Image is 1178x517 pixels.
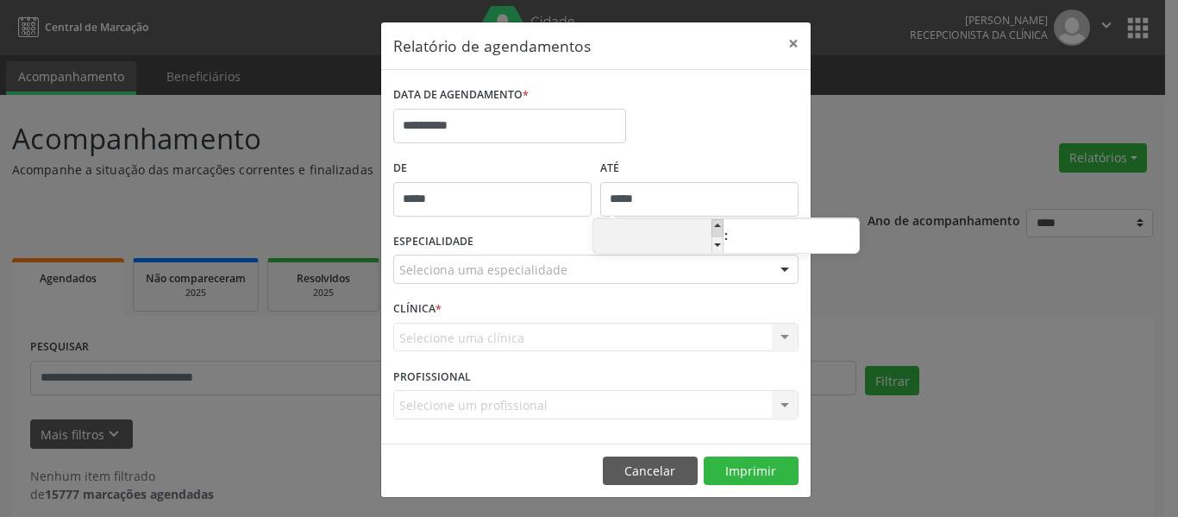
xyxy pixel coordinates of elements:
[393,296,442,323] label: CLÍNICA
[724,218,729,253] span: :
[704,457,799,486] button: Imprimir
[399,261,567,279] span: Seleciona uma especialidade
[393,363,471,390] label: PROFISSIONAL
[776,22,811,65] button: Close
[600,155,799,182] label: ATÉ
[729,220,859,255] input: Minute
[603,457,698,486] button: Cancelar
[393,35,591,57] h5: Relatório de agendamentos
[393,229,473,255] label: ESPECIALIDADE
[393,155,592,182] label: De
[593,220,724,255] input: Hour
[393,82,529,109] label: DATA DE AGENDAMENTO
